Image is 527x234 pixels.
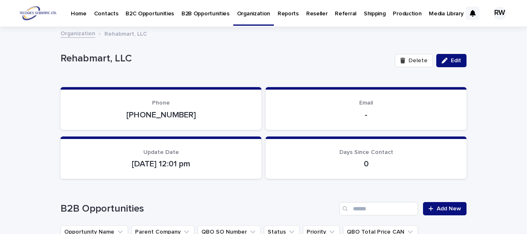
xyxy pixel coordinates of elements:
a: [PHONE_NUMBER] [126,111,196,119]
span: Email [359,100,373,106]
p: Rehabmart, LLC [60,53,388,65]
p: 0 [276,159,457,169]
button: Delete [395,54,433,67]
span: Days Since Contact [339,149,393,155]
a: Add New [423,202,467,215]
a: Organization [60,28,95,38]
p: - [276,110,457,120]
button: Edit [436,54,467,67]
img: l22tfCASryn9SYBzxJ2O [17,5,60,22]
p: Rehabmart, LLC [104,29,147,38]
input: Search [339,202,418,215]
span: Update Date [143,149,179,155]
span: Delete [409,58,428,63]
p: [DATE] 12:01 pm [70,159,251,169]
h1: B2B Opportunities [60,203,336,215]
div: RW [493,7,506,20]
span: Phone [152,100,170,106]
span: Add New [437,206,461,212]
span: Edit [451,58,461,63]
